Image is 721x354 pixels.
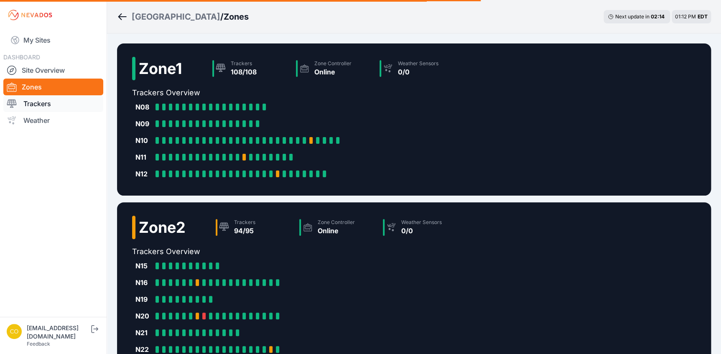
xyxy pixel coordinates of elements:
[132,246,463,257] h2: Trackers Overview
[135,294,152,304] div: N19
[7,324,22,339] img: controlroomoperator@invenergy.com
[212,216,296,239] a: Trackers94/95
[27,324,89,341] div: [EMAIL_ADDRESS][DOMAIN_NAME]
[139,219,186,236] h2: Zone 2
[7,8,54,22] img: Nevados
[3,79,103,95] a: Zones
[401,219,442,226] div: Weather Sensors
[135,119,152,129] div: N09
[135,152,152,162] div: N11
[220,11,224,23] span: /
[135,169,152,179] div: N12
[3,95,103,112] a: Trackers
[234,226,255,236] div: 94/95
[139,60,182,77] h2: Zone 1
[651,13,666,20] div: 02 : 14
[209,57,293,80] a: Trackers108/108
[398,67,438,77] div: 0/0
[3,30,103,50] a: My Sites
[401,226,442,236] div: 0/0
[314,67,352,77] div: Online
[135,278,152,288] div: N16
[3,53,40,61] span: DASHBOARD
[698,13,708,20] span: EDT
[132,11,220,23] a: [GEOGRAPHIC_DATA]
[135,135,152,145] div: N10
[376,57,460,80] a: Weather Sensors0/0
[318,219,355,226] div: Zone Controller
[3,62,103,79] a: Site Overview
[135,328,152,338] div: N21
[135,261,152,271] div: N15
[3,112,103,129] a: Weather
[132,87,460,99] h2: Trackers Overview
[231,67,257,77] div: 108/108
[314,60,352,67] div: Zone Controller
[318,226,355,236] div: Online
[27,341,50,347] a: Feedback
[380,216,463,239] a: Weather Sensors0/0
[615,13,650,20] span: Next update in
[224,11,249,23] h3: Zones
[231,60,257,67] div: Trackers
[234,219,255,226] div: Trackers
[398,60,438,67] div: Weather Sensors
[135,102,152,112] div: N08
[675,13,696,20] span: 01:12 PM
[135,311,152,321] div: N20
[117,6,249,28] nav: Breadcrumb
